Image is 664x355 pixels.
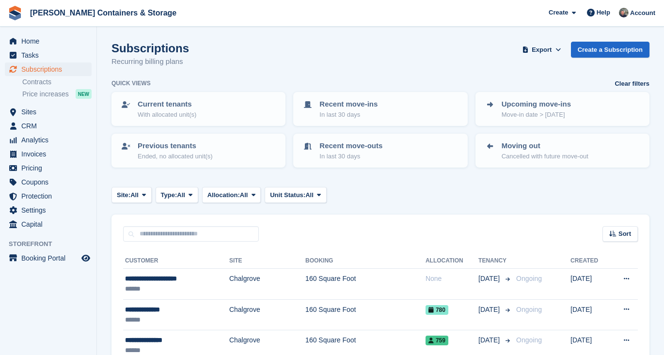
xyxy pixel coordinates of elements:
[305,269,426,300] td: 160 Square Foot
[478,274,502,284] span: [DATE]
[22,89,92,99] a: Price increases NEW
[138,140,213,152] p: Previous tenants
[138,99,196,110] p: Current tenants
[130,190,139,200] span: All
[502,110,571,120] p: Move-in date > [DATE]
[476,93,648,125] a: Upcoming move-ins Move-in date > [DATE]
[112,135,285,167] a: Previous tenants Ended, no allocated unit(s)
[570,299,609,330] td: [DATE]
[5,105,92,119] a: menu
[478,335,502,345] span: [DATE]
[5,251,92,265] a: menu
[21,34,79,48] span: Home
[5,119,92,133] a: menu
[21,175,79,189] span: Coupons
[476,135,648,167] a: Moving out Cancelled with future move-out
[570,269,609,300] td: [DATE]
[21,189,79,203] span: Protection
[618,229,631,239] span: Sort
[270,190,305,200] span: Unit Status:
[294,93,466,125] a: Recent move-ins In last 30 days
[229,253,305,269] th: Site
[5,133,92,147] a: menu
[111,56,189,67] p: Recurring billing plans
[5,48,92,62] a: menu
[229,269,305,300] td: Chalgrove
[502,99,571,110] p: Upcoming move-ins
[21,203,79,217] span: Settings
[521,42,563,58] button: Export
[478,253,512,269] th: Tenancy
[5,34,92,48] a: menu
[21,48,79,62] span: Tasks
[21,161,79,175] span: Pricing
[319,110,378,120] p: In last 30 days
[26,5,180,21] a: [PERSON_NAME] Containers & Storage
[319,152,382,161] p: In last 30 days
[8,6,22,20] img: stora-icon-8386f47178a22dfd0bd8f6a31ec36ba5ce8667c1dd55bd0f319d3a0aa187defe.svg
[426,336,448,345] span: 759
[597,8,610,17] span: Help
[21,62,79,76] span: Subscriptions
[5,147,92,161] a: menu
[240,190,248,200] span: All
[426,305,448,315] span: 780
[319,99,378,110] p: Recent move-ins
[177,190,185,200] span: All
[161,190,177,200] span: Type:
[138,152,213,161] p: Ended, no allocated unit(s)
[21,105,79,119] span: Sites
[619,8,629,17] img: Adam Greenhalgh
[21,217,79,231] span: Capital
[76,89,92,99] div: NEW
[5,189,92,203] a: menu
[156,187,198,203] button: Type: All
[630,8,655,18] span: Account
[207,190,240,200] span: Allocation:
[111,79,151,88] h6: Quick views
[570,253,609,269] th: Created
[516,306,542,313] span: Ongoing
[478,305,502,315] span: [DATE]
[111,187,152,203] button: Site: All
[516,336,542,344] span: Ongoing
[111,42,189,55] h1: Subscriptions
[426,253,478,269] th: Allocation
[5,217,92,231] a: menu
[117,190,130,200] span: Site:
[9,239,96,249] span: Storefront
[502,140,588,152] p: Moving out
[123,253,229,269] th: Customer
[21,251,79,265] span: Booking Portal
[138,110,196,120] p: With allocated unit(s)
[265,187,326,203] button: Unit Status: All
[5,203,92,217] a: menu
[80,252,92,264] a: Preview store
[294,135,466,167] a: Recent move-outs In last 30 days
[516,275,542,282] span: Ongoing
[5,161,92,175] a: menu
[549,8,568,17] span: Create
[5,175,92,189] a: menu
[502,152,588,161] p: Cancelled with future move-out
[319,140,382,152] p: Recent move-outs
[229,299,305,330] td: Chalgrove
[571,42,649,58] a: Create a Subscription
[615,79,649,89] a: Clear filters
[5,62,92,76] a: menu
[532,45,552,55] span: Export
[426,274,478,284] div: None
[305,299,426,330] td: 160 Square Foot
[21,147,79,161] span: Invoices
[22,90,69,99] span: Price increases
[112,93,285,125] a: Current tenants With allocated unit(s)
[202,187,261,203] button: Allocation: All
[305,253,426,269] th: Booking
[21,133,79,147] span: Analytics
[21,119,79,133] span: CRM
[22,77,92,87] a: Contracts
[305,190,314,200] span: All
